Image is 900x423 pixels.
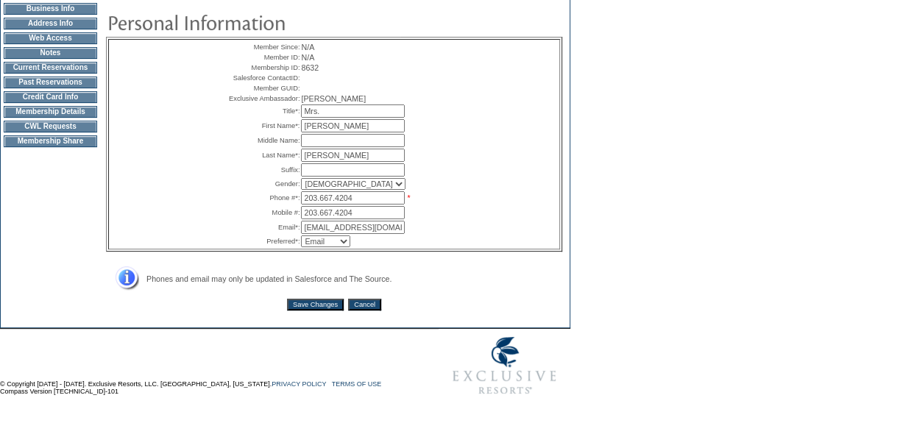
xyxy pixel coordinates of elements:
[225,163,300,177] td: Suffix:
[225,63,300,72] td: Membership ID:
[4,3,97,15] td: Business Info
[225,74,300,82] td: Salesforce ContactID:
[225,53,300,62] td: Member ID:
[225,94,300,103] td: Exclusive Ambassador:
[4,47,97,59] td: Notes
[225,149,300,162] td: Last Name*:
[225,221,300,234] td: Email*:
[106,266,139,291] img: Address Info
[225,206,300,219] td: Mobile #:
[301,53,314,62] span: N/A
[225,235,300,247] td: Preferred*:
[225,119,300,132] td: First Name*:
[301,63,319,72] span: 8632
[4,77,97,88] td: Past Reservations
[287,299,344,310] input: Save Changes
[225,84,300,93] td: Member GUID:
[107,7,401,37] img: pgTtlPersonalInfo.gif
[439,329,570,402] img: Exclusive Resorts
[4,135,97,147] td: Membership Share
[4,62,97,74] td: Current Reservations
[4,106,97,118] td: Membership Details
[301,94,366,103] span: [PERSON_NAME]
[225,191,300,205] td: Phone #*:
[225,43,300,51] td: Member Since:
[225,134,300,147] td: Middle Name:
[348,299,381,310] input: Cancel
[272,380,326,388] a: PRIVACY POLICY
[146,274,391,283] span: Phones and email may only be updated in Salesforce and The Source.
[332,380,382,388] a: TERMS OF USE
[4,91,97,103] td: Credit Card Info
[225,104,300,118] td: Title*:
[225,178,300,190] td: Gender:
[4,121,97,132] td: CWL Requests
[4,18,97,29] td: Address Info
[301,43,314,51] span: N/A
[4,32,97,44] td: Web Access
